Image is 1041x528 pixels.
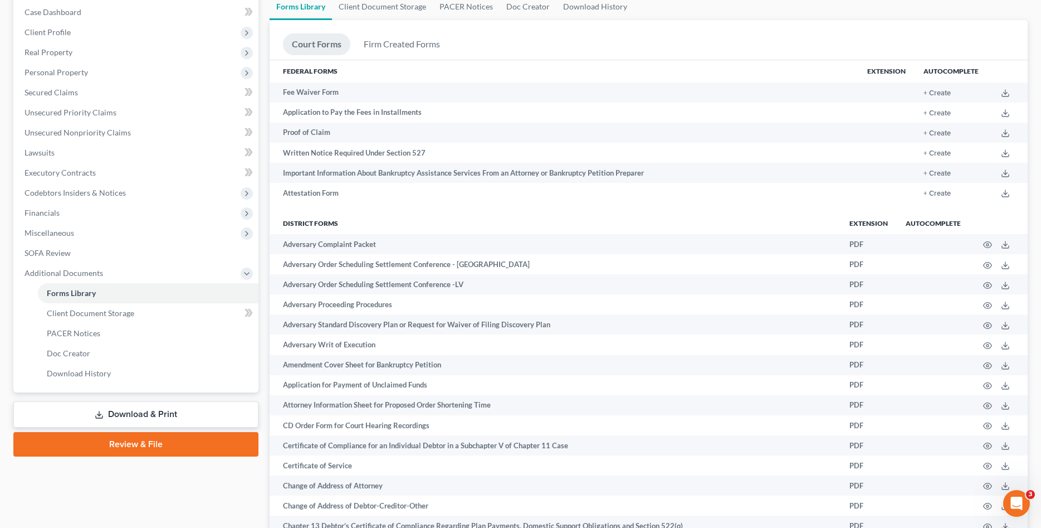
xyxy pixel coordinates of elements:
td: Attorney Information Sheet for Proposed Order Shortening Time [270,395,840,415]
td: PDF [840,476,897,496]
td: PDF [840,435,897,456]
span: Additional Documents [25,268,103,278]
td: Fee Waiver Form [270,83,858,103]
td: Proof of Claim [270,123,858,143]
td: Amendment Cover Sheet for Bankruptcy Petition [270,355,840,375]
td: PDF [840,375,897,395]
a: Lawsuits [16,143,258,163]
td: Attestation Form [270,183,858,203]
span: Financials [25,208,60,217]
td: PDF [840,314,897,335]
td: PDF [840,355,897,375]
th: Federal Forms [270,60,858,83]
button: + Create [923,90,951,97]
span: Client Document Storage [47,308,134,318]
span: Real Property [25,47,72,57]
td: PDF [840,274,897,294]
td: Change of Address of Debtor-Creditor-Other [270,496,840,516]
span: Doc Creator [47,348,90,358]
a: Court Forms [283,33,350,55]
span: Secured Claims [25,88,78,97]
span: Forms Library [47,288,96,298]
td: Change of Address of Attorney [270,476,840,496]
button: + Create [923,130,951,137]
a: SOFA Review [16,243,258,263]
button: + Create [923,150,951,157]
a: Download History [38,364,258,384]
span: Codebtors Insiders & Notices [25,188,126,197]
td: PDF [840,294,897,314]
td: PDF [840,415,897,435]
td: Adversary Order Scheduling Settlement Conference - [GEOGRAPHIC_DATA] [270,254,840,274]
a: Executory Contracts [16,163,258,183]
td: PDF [840,234,897,254]
td: Application to Pay the Fees in Installments [270,103,858,123]
span: Personal Property [25,67,88,77]
td: Adversary Complaint Packet [270,234,840,254]
span: Miscellaneous [25,228,74,238]
span: SOFA Review [25,248,71,258]
a: Unsecured Nonpriority Claims [16,123,258,143]
a: Download & Print [13,401,258,428]
a: Firm Created Forms [355,33,449,55]
td: Application for Payment of Unclaimed Funds [270,375,840,395]
a: Review & File [13,432,258,457]
span: Lawsuits [25,148,55,157]
td: Important Information About Bankruptcy Assistance Services From an Attorney or Bankruptcy Petitio... [270,163,858,183]
button: + Create [923,110,951,117]
span: Case Dashboard [25,7,81,17]
th: Extension [858,60,915,83]
td: PDF [840,335,897,355]
td: Written Notice Required Under Section 527 [270,143,858,163]
td: PDF [840,254,897,274]
a: Unsecured Priority Claims [16,103,258,123]
a: Secured Claims [16,83,258,103]
td: Adversary Proceeding Procedures [270,294,840,314]
a: Client Document Storage [38,303,258,323]
button: + Create [923,170,951,177]
td: Certificate of Compliance for an Individual Debtor in a Subchapter V of Chapter 11 Case [270,435,840,456]
th: Extension [840,212,897,234]
span: PACER Notices [47,328,100,338]
span: 3 [1026,490,1035,499]
th: Autocomplete [915,60,988,83]
a: Forms Library [38,283,258,303]
span: Executory Contracts [25,168,96,177]
td: Certificate of Service [270,456,840,476]
td: PDF [840,496,897,516]
a: PACER Notices [38,323,258,343]
span: Download History [47,369,111,378]
span: Unsecured Priority Claims [25,108,116,117]
span: Client Profile [25,27,71,37]
th: Autocomplete [897,212,970,234]
span: Unsecured Nonpriority Claims [25,128,131,137]
td: PDF [840,395,897,415]
td: Adversary Standard Discovery Plan or Request for Waiver of Filing Discovery Plan [270,314,840,335]
td: Adversary Writ of Execution [270,335,840,355]
a: Doc Creator [38,343,258,364]
td: CD Order Form for Court Hearing Recordings [270,415,840,435]
a: Case Dashboard [16,2,258,22]
th: District forms [270,212,840,234]
iframe: Intercom live chat [1003,490,1030,517]
td: Adversary Order Scheduling Settlement Conference -LV [270,274,840,294]
td: PDF [840,456,897,476]
button: + Create [923,190,951,197]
